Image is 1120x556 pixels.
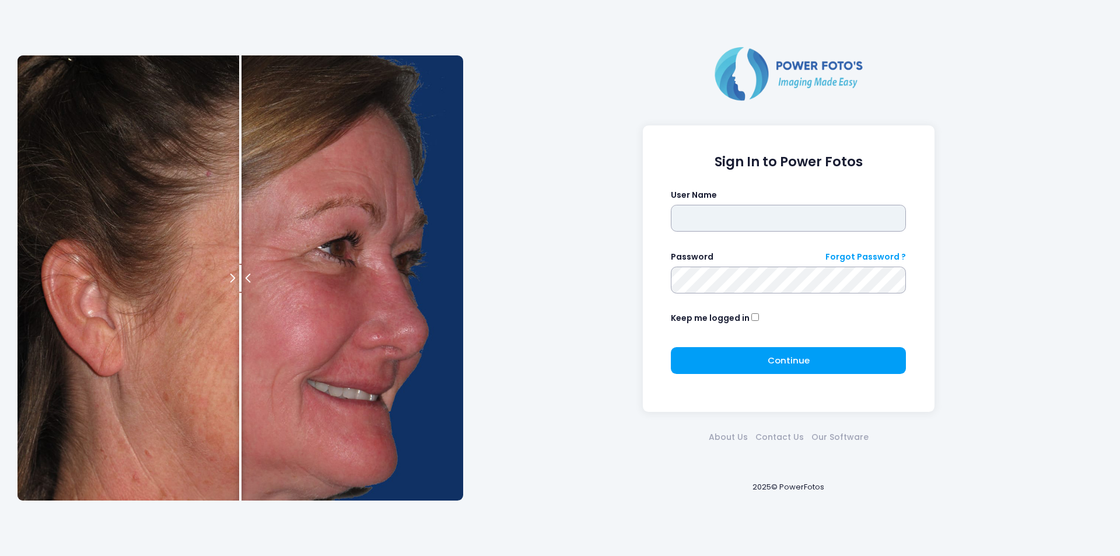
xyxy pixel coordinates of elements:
[768,354,810,366] span: Continue
[671,251,713,263] label: Password
[751,431,807,443] a: Contact Us
[671,189,717,201] label: User Name
[807,431,872,443] a: Our Software
[671,154,906,170] h1: Sign In to Power Fotos
[705,431,751,443] a: About Us
[474,462,1102,512] div: 2025© PowerFotos
[671,347,906,374] button: Continue
[710,44,867,103] img: Logo
[825,251,906,263] a: Forgot Password ?
[671,312,750,324] label: Keep me logged in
